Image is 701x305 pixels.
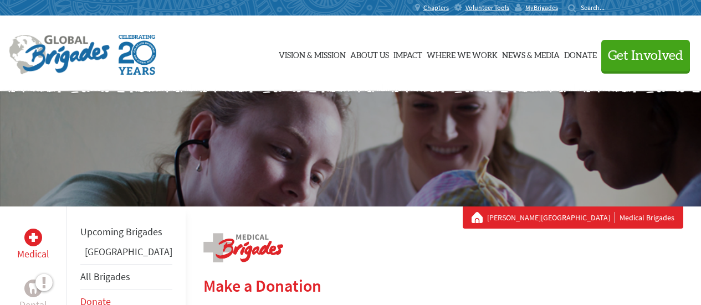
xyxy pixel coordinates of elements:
li: Upcoming Brigades [80,220,172,244]
span: Volunteer Tools [465,3,509,12]
a: Upcoming Brigades [80,225,162,238]
li: All Brigades [80,264,172,290]
a: Vision & Mission [279,26,346,81]
img: Medical [29,233,38,242]
img: Global Brigades Logo [9,35,110,75]
span: Get Involved [608,49,683,63]
a: News & Media [502,26,560,81]
li: Panama [80,244,172,264]
a: MedicalMedical [17,229,49,262]
a: [PERSON_NAME][GEOGRAPHIC_DATA] [487,212,615,223]
p: Medical [17,246,49,262]
a: All Brigades [80,270,130,283]
a: Donate [564,26,597,81]
input: Search... [581,3,612,12]
a: Impact [393,26,422,81]
h2: Make a Donation [203,276,683,296]
div: Medical [24,229,42,246]
div: Dental [24,280,42,297]
img: Dental [29,283,38,293]
a: Where We Work [427,26,498,81]
span: Chapters [423,3,449,12]
img: logo-medical.png [203,233,283,262]
a: About Us [350,26,389,81]
span: MyBrigades [525,3,558,12]
a: [GEOGRAPHIC_DATA] [85,245,172,258]
div: Medical Brigades [472,212,674,223]
img: Global Brigades Celebrating 20 Years [119,35,156,75]
button: Get Involved [601,40,690,71]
